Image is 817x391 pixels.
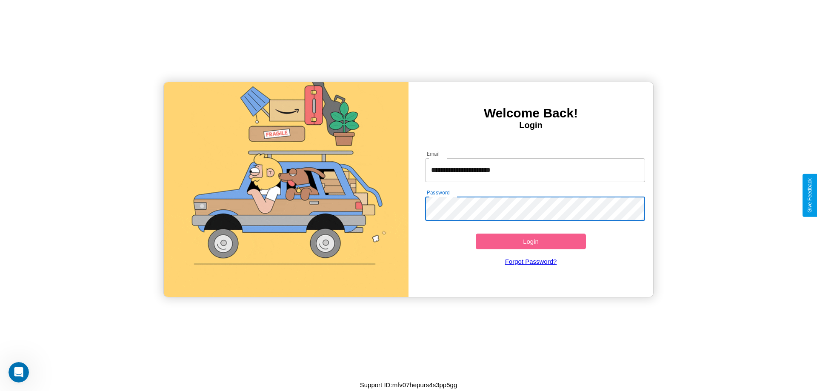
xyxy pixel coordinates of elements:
label: Email [427,150,440,157]
label: Password [427,189,449,196]
iframe: Intercom live chat [9,362,29,382]
img: gif [164,82,408,297]
button: Login [476,234,586,249]
p: Support ID: mfv07hepurs4s3pp5gg [360,379,457,391]
div: Give Feedback [807,178,813,213]
h3: Welcome Back! [408,106,653,120]
a: Forgot Password? [421,249,641,274]
h4: Login [408,120,653,130]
